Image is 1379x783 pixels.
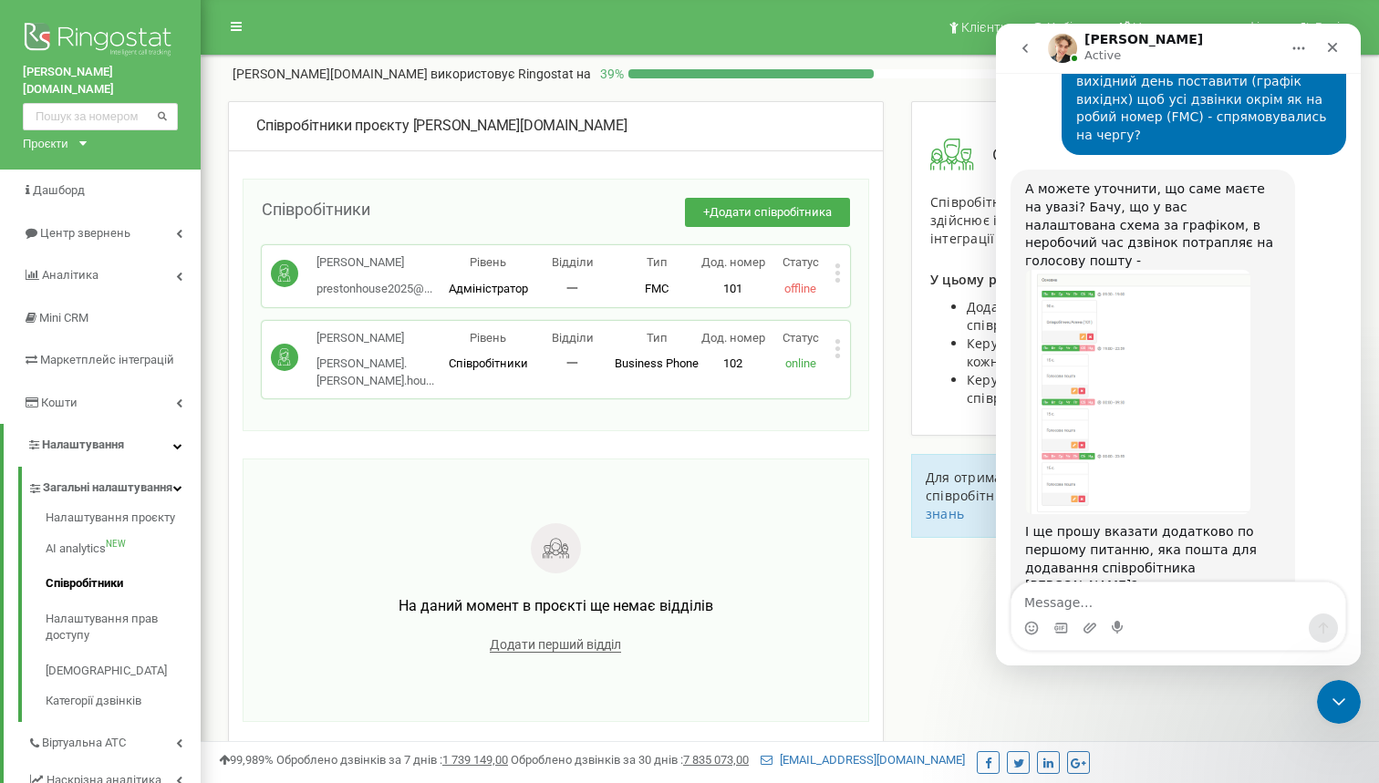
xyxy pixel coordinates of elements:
span: Адміністратор [449,282,528,295]
span: Співробітники [974,143,1110,167]
div: А можете уточнити, що саме маєте на увазі? Бачу, що у вас налаштована схема за графіком, в неробо... [29,157,285,246]
span: Відділи [552,255,594,269]
div: [PERSON_NAME][DOMAIN_NAME] [256,116,855,137]
span: 一 [566,282,578,295]
span: Рівень [470,255,506,269]
span: Центр звернень [40,226,130,240]
span: Mini CRM [39,311,88,325]
span: 99,989% [219,753,274,767]
a: [DEMOGRAPHIC_DATA] [46,654,201,689]
a: Налаштування проєкту [46,510,201,531]
span: Віртуальна АТС [42,735,126,752]
p: 102 [700,355,767,373]
span: Тип [647,255,668,269]
span: У цьому розділі у вас є можливість: [930,271,1173,288]
span: Статус [783,331,819,345]
img: Ringostat logo [23,18,178,64]
span: Клієнти [961,20,1008,35]
span: Загальні налаштування [43,479,172,497]
div: Проєкти [23,135,68,152]
span: 一 [566,356,578,370]
a: Налаштування [4,424,201,467]
p: 101 [700,281,767,298]
a: бази знань [926,487,1210,522]
span: Дод. номер [701,331,765,345]
span: Додати співробітника [710,205,832,219]
span: Кабінет [1047,20,1093,35]
a: Співробітники [46,566,201,602]
iframe: Intercom live chat [1317,680,1361,724]
span: Для отримання інструкції з управління співробітниками проєкту перейдіть до [926,469,1184,504]
span: Маркетплейс інтеграцій [40,353,174,366]
span: Дашборд [33,183,85,197]
a: Віртуальна АТС [27,722,201,759]
p: [PERSON_NAME] [316,254,432,272]
span: Налаштування [42,438,124,451]
button: +Додати співробітника [685,198,850,228]
div: Volodymyr says… [15,146,350,675]
p: 39 % [591,65,628,83]
span: online [785,356,816,370]
a: Загальні налаштування [27,467,201,504]
span: offline [784,282,816,295]
span: Співробітник - це користувач проєкту, який здійснює і приймає виклики і бере участь в інтеграції ... [930,193,1219,247]
a: Категорії дзвінків [46,688,201,710]
span: Співробітники [262,200,370,219]
span: Аналiтика [42,268,98,282]
span: На даний момент в проєкті ще немає відділів [399,597,713,614]
span: Business Phone [615,356,699,370]
span: Дод. номер [701,255,765,269]
span: Налаштування профілю [1133,20,1277,35]
span: Кошти [41,396,78,409]
button: Start recording [116,597,130,612]
span: Співробітники [449,356,528,370]
span: використовує Ringostat на [430,67,591,81]
span: Співробітники проєкту [256,117,410,134]
span: prestonhouse2025@... [316,282,432,295]
u: 7 835 073,00 [683,753,749,767]
button: Upload attachment [87,597,101,612]
span: Додати перший відділ [490,637,621,653]
a: [EMAIL_ADDRESS][DOMAIN_NAME] [761,753,965,767]
p: [PERSON_NAME] [316,330,446,347]
span: Керувати правами доступу співробітників до проєкту. [967,371,1144,407]
div: І ще прошу вказати додатково по першому питанню, яка пошта для додавання співробітника [PERSON_NA... [29,500,285,589]
span: Тип [647,331,668,345]
u: 1 739 149,00 [442,753,508,767]
span: Оброблено дзвінків за 7 днів : [276,753,508,767]
span: Рівень [470,331,506,345]
span: Керувати SIP акаунтами і номерами кожного співробітника; [967,335,1203,370]
span: Додавати, редагувати і видаляти співробітників проєкту; [967,298,1184,334]
span: Відділи [552,331,594,345]
iframe: Intercom live chat [996,24,1361,665]
a: AI analyticsNEW [46,531,201,567]
a: Налаштування прав доступу [46,602,201,654]
button: Send a message… [313,590,342,619]
button: Gif picker [57,597,72,612]
span: Вихід [1315,20,1347,35]
p: [PERSON_NAME][DOMAIN_NAME] [233,65,591,83]
span: [PERSON_NAME].[PERSON_NAME].hou... [316,356,434,387]
a: [PERSON_NAME][DOMAIN_NAME] [23,64,178,98]
span: FMC [645,282,669,295]
textarea: Message… [16,559,349,590]
span: Статус [783,255,819,269]
button: Emoji picker [28,597,43,612]
div: А можете уточнити, що саме маєте на увазі? Бачу, що у вас налаштована схема за графіком, в неробо... [15,146,299,635]
span: Оброблено дзвінків за 30 днів : [511,753,749,767]
input: Пошук за номером [23,103,178,130]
